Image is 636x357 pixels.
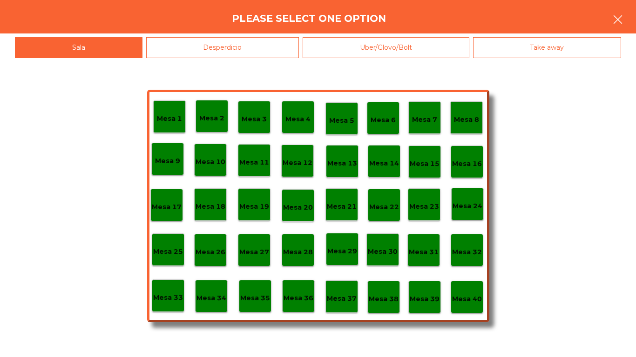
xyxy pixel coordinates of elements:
[242,114,267,125] p: Mesa 3
[369,202,399,212] p: Mesa 22
[240,293,270,304] p: Mesa 35
[239,247,269,258] p: Mesa 27
[157,113,182,124] p: Mesa 1
[283,158,312,168] p: Mesa 12
[368,246,398,257] p: Mesa 30
[369,294,399,304] p: Mesa 38
[283,247,313,258] p: Mesa 28
[303,37,469,58] div: Uber/Glovo/Bolt
[232,12,386,26] h4: Please select one option
[239,157,269,168] p: Mesa 11
[473,37,622,58] div: Take away
[327,201,357,212] p: Mesa 21
[412,114,437,125] p: Mesa 7
[410,159,440,169] p: Mesa 15
[196,201,225,212] p: Mesa 18
[371,115,396,126] p: Mesa 6
[452,247,482,258] p: Mesa 32
[199,113,224,124] p: Mesa 2
[409,247,439,258] p: Mesa 31
[152,202,182,212] p: Mesa 17
[327,158,357,169] p: Mesa 13
[453,201,482,212] p: Mesa 24
[15,37,142,58] div: Sala
[153,246,183,257] p: Mesa 25
[239,201,269,212] p: Mesa 19
[283,202,313,213] p: Mesa 20
[410,294,440,304] p: Mesa 39
[369,158,399,169] p: Mesa 14
[327,293,357,304] p: Mesa 37
[284,293,313,304] p: Mesa 36
[146,37,299,58] div: Desperdicio
[409,201,439,212] p: Mesa 23
[196,247,225,258] p: Mesa 26
[196,293,226,304] p: Mesa 34
[329,115,354,126] p: Mesa 5
[452,294,482,304] p: Mesa 40
[155,156,180,166] p: Mesa 9
[452,159,482,169] p: Mesa 16
[153,292,183,303] p: Mesa 33
[196,157,225,167] p: Mesa 10
[327,246,357,257] p: Mesa 29
[454,114,479,125] p: Mesa 8
[285,114,311,125] p: Mesa 4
